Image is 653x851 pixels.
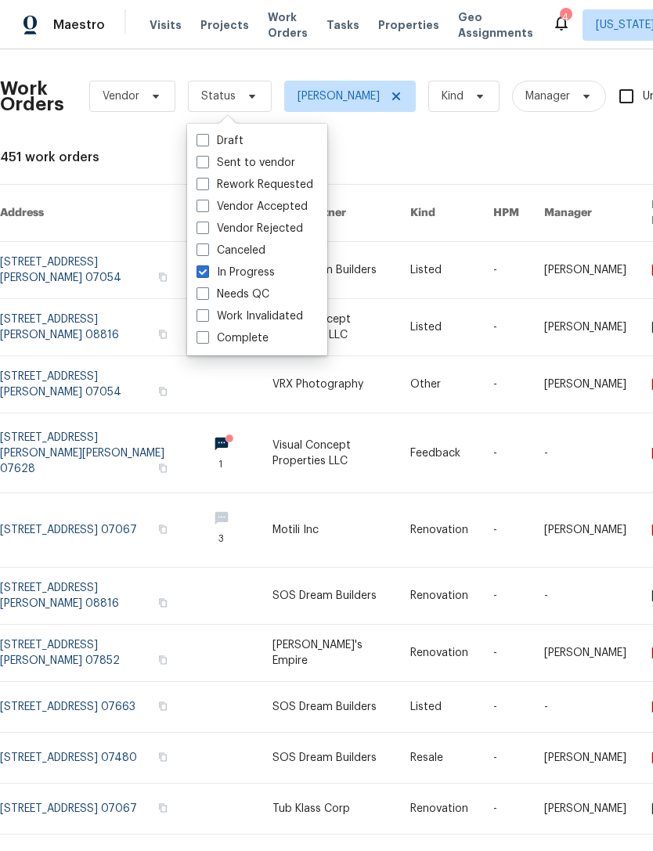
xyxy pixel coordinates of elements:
[481,299,532,356] td: -
[156,750,170,764] button: Copy Address
[197,155,295,171] label: Sent to vendor
[201,88,236,104] span: Status
[156,522,170,536] button: Copy Address
[156,699,170,713] button: Copy Address
[560,9,571,25] div: 4
[197,330,269,346] label: Complete
[398,625,481,682] td: Renovation
[481,784,532,835] td: -
[260,784,397,835] td: Tub Klass Corp
[398,242,481,299] td: Listed
[525,88,570,104] span: Manager
[398,784,481,835] td: Renovation
[398,299,481,356] td: Listed
[197,243,265,258] label: Canceled
[532,299,639,356] td: [PERSON_NAME]
[260,625,397,682] td: [PERSON_NAME]'s Empire
[260,733,397,784] td: SOS Dream Builders
[398,493,481,568] td: Renovation
[182,185,260,242] th: Messages
[156,270,170,284] button: Copy Address
[260,568,397,625] td: SOS Dream Builders
[197,177,313,193] label: Rework Requested
[532,185,639,242] th: Manager
[260,493,397,568] td: Motili Inc
[260,682,397,733] td: SOS Dream Builders
[156,653,170,667] button: Copy Address
[197,133,244,149] label: Draft
[53,17,105,33] span: Maestro
[197,265,275,280] label: In Progress
[398,413,481,493] td: Feedback
[532,413,639,493] td: -
[156,596,170,610] button: Copy Address
[378,17,439,33] span: Properties
[481,568,532,625] td: -
[260,299,397,356] td: Visual Concept Properties LLC
[156,801,170,815] button: Copy Address
[197,221,303,236] label: Vendor Rejected
[532,568,639,625] td: -
[156,461,170,475] button: Copy Address
[458,9,533,41] span: Geo Assignments
[268,9,308,41] span: Work Orders
[532,356,639,413] td: [PERSON_NAME]
[532,733,639,784] td: [PERSON_NAME]
[260,413,397,493] td: Visual Concept Properties LLC
[197,308,303,324] label: Work Invalidated
[197,287,269,302] label: Needs QC
[481,356,532,413] td: -
[398,568,481,625] td: Renovation
[442,88,464,104] span: Kind
[260,185,397,242] th: Trade Partner
[326,20,359,31] span: Tasks
[197,199,308,215] label: Vendor Accepted
[481,242,532,299] td: -
[481,493,532,568] td: -
[532,784,639,835] td: [PERSON_NAME]
[260,242,397,299] td: SOS Dream Builders
[398,185,481,242] th: Kind
[398,682,481,733] td: Listed
[150,17,182,33] span: Visits
[398,733,481,784] td: Resale
[200,17,249,33] span: Projects
[481,185,532,242] th: HPM
[156,384,170,398] button: Copy Address
[532,682,639,733] td: -
[156,327,170,341] button: Copy Address
[481,413,532,493] td: -
[481,733,532,784] td: -
[481,682,532,733] td: -
[532,625,639,682] td: [PERSON_NAME]
[260,356,397,413] td: VRX Photography
[532,493,639,568] td: [PERSON_NAME]
[398,356,481,413] td: Other
[481,625,532,682] td: -
[298,88,380,104] span: [PERSON_NAME]
[103,88,139,104] span: Vendor
[532,242,639,299] td: [PERSON_NAME]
